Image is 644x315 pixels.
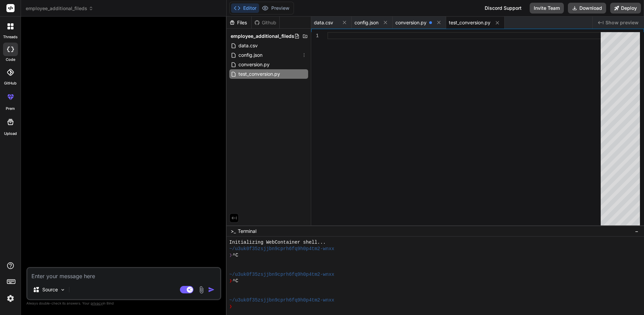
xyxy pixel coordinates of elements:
img: attachment [198,286,205,294]
span: test_conversion.py [238,70,281,78]
span: employee_additional_fileds [26,5,93,12]
span: Initializing WebContainer shell... [229,239,326,246]
span: Show preview [605,19,639,26]
div: 1 [311,32,319,39]
span: ❯ [229,278,233,284]
span: Terminal [238,228,256,235]
button: Preview [259,3,292,13]
label: code [6,57,15,63]
span: data.csv [238,42,258,50]
label: prem [6,106,15,112]
p: Always double-check its answers. Your in Bind [26,300,221,307]
button: Deploy [610,3,641,14]
button: Invite Team [530,3,564,14]
img: Pick Models [60,287,66,293]
label: Upload [4,131,17,137]
img: settings [5,293,16,304]
button: − [634,226,640,237]
span: ^C [233,278,238,284]
label: GitHub [4,80,17,86]
span: ^C [233,252,238,259]
button: Download [568,3,606,14]
span: config.json [354,19,378,26]
button: Editor [231,3,259,13]
div: Discord Support [481,3,526,14]
p: Source [42,286,58,293]
span: ❯ [229,304,233,310]
span: test_conversion.py [449,19,490,26]
span: conversion.py [395,19,427,26]
div: Files [227,19,251,26]
span: − [635,228,639,235]
span: config.json [238,51,263,59]
span: ~/u3uk0f35zsjjbn9cprh6fq9h0p4tm2-wnxx [229,271,335,278]
span: ❯ [229,252,233,259]
div: Github [252,19,279,26]
span: privacy [91,301,103,305]
img: icon [208,286,215,293]
span: ~/u3uk0f35zsjjbn9cprh6fq9h0p4tm2-wnxx [229,246,335,252]
span: employee_additional_fileds [231,33,294,40]
span: conversion.py [238,60,270,69]
span: >_ [231,228,236,235]
span: data.csv [314,19,333,26]
span: ~/u3uk0f35zsjjbn9cprh6fq9h0p4tm2-wnxx [229,297,335,304]
label: threads [3,34,18,40]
